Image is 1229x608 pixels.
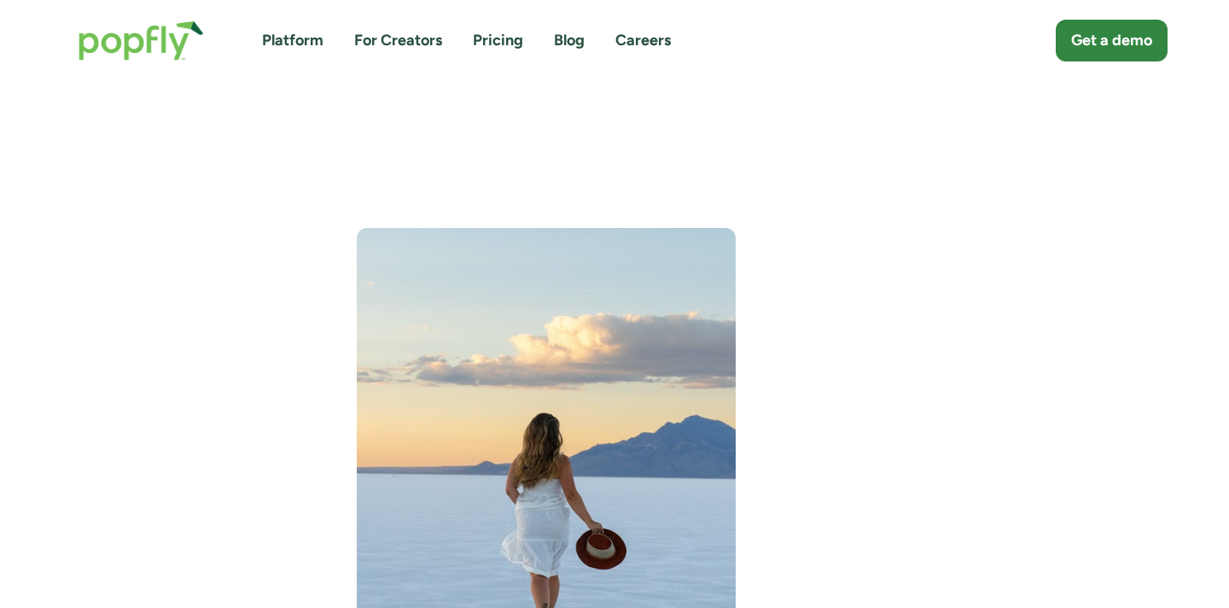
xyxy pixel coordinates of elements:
div: Get a demo [1071,30,1152,51]
a: Pricing [473,30,523,51]
a: For Creators [354,30,442,51]
a: Careers [615,30,671,51]
a: Platform [262,30,323,51]
a: Get a demo [1056,20,1168,61]
a: home [61,3,221,78]
a: Blog [554,30,585,51]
